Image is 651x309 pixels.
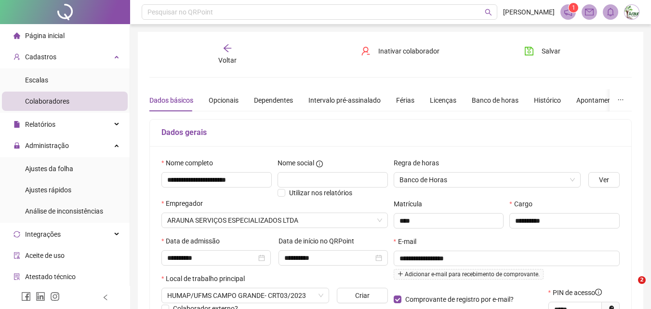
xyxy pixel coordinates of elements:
[503,7,555,17] span: [PERSON_NAME]
[610,89,632,111] button: ellipsis
[337,288,387,303] button: Criar
[223,43,232,53] span: arrow-left
[102,294,109,301] span: left
[13,273,20,280] span: solution
[355,290,370,301] span: Criar
[396,95,414,106] div: Férias
[279,236,360,246] label: Data de início no QRPoint
[25,53,56,61] span: Cadastros
[167,288,323,303] span: AV. SEN. FILINTO MÜLER, 355 - VILA IPIRANGA, CAMPO GRANDE - MS, 79080-190
[618,276,641,299] iframe: Intercom live chat
[617,96,624,103] span: ellipsis
[25,273,76,281] span: Atestado técnico
[161,236,226,246] label: Data de admissão
[394,236,423,247] label: E-mail
[161,273,251,284] label: Local de trabalho principal
[588,172,620,188] button: Ver
[161,198,209,209] label: Empregador
[485,9,492,16] span: search
[25,76,48,84] span: Escalas
[585,8,594,16] span: mail
[378,46,439,56] span: Inativar colaborador
[509,199,538,209] label: Cargo
[13,32,20,39] span: home
[564,8,572,16] span: notification
[13,54,20,60] span: user-add
[13,252,20,259] span: audit
[289,189,352,197] span: Utilizar nos relatórios
[534,95,561,106] div: Histórico
[36,292,45,301] span: linkedin
[167,213,382,228] span: ARAUNA SERVIÇOS ESPECIALIZADOS LTDA
[25,32,65,40] span: Página inicial
[25,207,103,215] span: Análise de inconsistências
[25,121,55,128] span: Relatórios
[278,158,314,168] span: Nome social
[517,43,568,59] button: Salvar
[405,296,514,303] span: Comprovante de registro por e-mail?
[430,95,456,106] div: Licenças
[13,142,20,149] span: lock
[524,46,534,56] span: save
[25,97,69,105] span: Colaboradores
[13,231,20,238] span: sync
[572,4,575,11] span: 1
[254,95,293,106] div: Dependentes
[394,158,445,168] label: Regra de horas
[606,8,615,16] span: bell
[398,271,403,277] span: plus
[316,161,323,167] span: info-circle
[25,142,69,149] span: Administração
[354,43,447,59] button: Inativar colaborador
[361,46,371,56] span: user-delete
[25,186,71,194] span: Ajustes rápidos
[13,121,20,128] span: file
[599,175,609,185] span: Ver
[149,95,193,106] div: Dados básicos
[624,5,639,19] img: 48028
[161,158,219,168] label: Nome completo
[218,56,237,64] span: Voltar
[542,46,560,56] span: Salvar
[399,173,575,187] span: Banco de Horas
[638,276,646,284] span: 2
[394,269,544,280] span: Adicionar e-mail para recebimento de comprovante.
[576,95,621,106] div: Apontamentos
[161,127,620,138] h5: Dados gerais
[308,95,381,106] div: Intervalo pré-assinalado
[25,252,65,259] span: Aceite de uso
[25,165,73,173] span: Ajustes da folha
[394,199,428,209] label: Matrícula
[472,95,518,106] div: Banco de horas
[209,95,239,106] div: Opcionais
[50,292,60,301] span: instagram
[21,292,31,301] span: facebook
[25,230,61,238] span: Integrações
[569,3,578,13] sup: 1
[553,287,602,298] span: PIN de acesso
[595,289,602,296] span: info-circle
